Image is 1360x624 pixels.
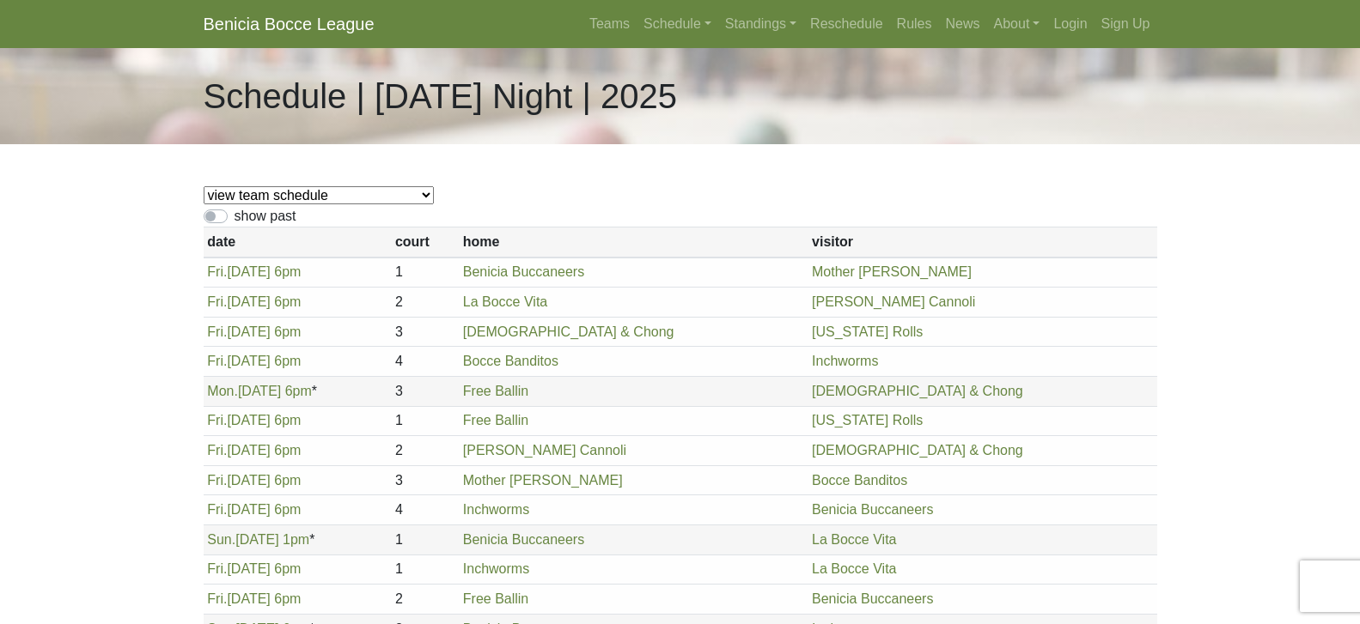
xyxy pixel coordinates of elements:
[207,413,227,427] span: Fri.
[391,227,459,257] th: court
[939,7,987,41] a: News
[391,465,459,495] td: 3
[391,317,459,347] td: 3
[204,76,677,117] h1: Schedule | [DATE] Night | 2025
[459,227,808,257] th: home
[207,384,238,398] span: Mon.
[812,443,1023,457] a: [DEMOGRAPHIC_DATA] & Chong
[812,354,878,368] a: Inchworms
[207,473,301,488] a: Fri.[DATE] 6pm
[207,532,235,547] span: Sun.
[1095,7,1157,41] a: Sign Up
[812,264,972,279] a: Mother [PERSON_NAME]
[391,554,459,585] td: 1
[463,532,584,547] a: Benicia Buccaneers
[812,502,933,517] a: Benicia Buccaneers
[890,7,939,41] a: Rules
[207,591,227,606] span: Fri.
[463,413,528,427] a: Free Ballin
[207,502,227,517] span: Fri.
[463,324,674,339] a: [DEMOGRAPHIC_DATA] & Chong
[718,7,803,41] a: Standings
[207,354,227,368] span: Fri.
[207,384,312,398] a: Mon.[DATE] 6pm
[207,473,227,488] span: Fri.
[207,443,227,457] span: Fri.
[391,288,459,318] td: 2
[463,502,529,517] a: Inchworms
[803,7,890,41] a: Reschedule
[207,532,309,547] a: Sun.[DATE] 1pm
[391,495,459,525] td: 4
[812,473,907,488] a: Bocce Banditos
[812,591,933,606] a: Benicia Buccaneers
[812,561,896,576] a: La Bocce Vita
[204,7,375,41] a: Benicia Bocce League
[812,294,975,309] a: [PERSON_NAME] Cannoli
[207,502,301,517] a: Fri.[DATE] 6pm
[463,264,584,279] a: Benicia Buccaneers
[463,384,528,398] a: Free Ballin
[391,257,459,288] td: 1
[207,324,301,339] a: Fri.[DATE] 6pm
[463,591,528,606] a: Free Ballin
[391,347,459,377] td: 4
[463,354,558,368] a: Bocce Banditos
[637,7,718,41] a: Schedule
[391,376,459,406] td: 3
[391,524,459,554] td: 1
[987,7,1047,41] a: About
[391,406,459,436] td: 1
[812,324,923,339] a: [US_STATE] Rolls
[207,324,227,339] span: Fri.
[812,532,896,547] a: La Bocce Vita
[207,294,227,309] span: Fri.
[204,227,392,257] th: date
[207,294,301,309] a: Fri.[DATE] 6pm
[391,585,459,615] td: 2
[207,591,301,606] a: Fri.[DATE] 6pm
[207,264,227,279] span: Fri.
[391,436,459,466] td: 2
[463,561,529,576] a: Inchworms
[463,294,547,309] a: La Bocce Vita
[808,227,1156,257] th: visitor
[207,413,301,427] a: Fri.[DATE] 6pm
[207,561,301,576] a: Fri.[DATE] 6pm
[463,443,626,457] a: [PERSON_NAME] Cannoli
[207,443,301,457] a: Fri.[DATE] 6pm
[207,264,301,279] a: Fri.[DATE] 6pm
[207,561,227,576] span: Fri.
[812,413,923,427] a: [US_STATE] Rolls
[1046,7,1094,41] a: Login
[812,384,1023,398] a: [DEMOGRAPHIC_DATA] & Chong
[582,7,637,41] a: Teams
[463,473,623,488] a: Mother [PERSON_NAME]
[207,354,301,368] a: Fri.[DATE] 6pm
[235,206,296,227] label: show past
